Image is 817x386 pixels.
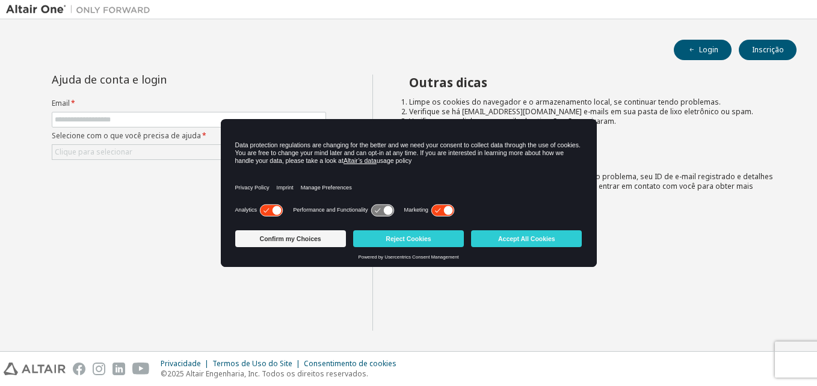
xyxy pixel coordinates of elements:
p: © [161,369,404,379]
div: Termos de Uso do Site [212,359,304,369]
img: altair_logo.svg [4,363,66,375]
li: Verifique se os links nos e-mails de ativação não expiraram. [409,117,775,126]
div: Clique para selecionar [55,147,132,157]
button: Login [674,40,732,60]
font: Selecione com o que você precisa de ajuda [52,130,201,141]
img: Altair Um [6,4,156,16]
img: linkedin.svg [113,363,125,375]
font: Login [699,45,718,55]
div: Privacidade [161,359,212,369]
img: facebook.svg [73,363,85,375]
button: Inscrição [739,40,797,60]
img: youtube.svg [132,363,150,375]
img: instagram.svg [93,363,105,375]
font: Email [52,98,70,108]
li: Limpe os cookies do navegador e o armazenamento local, se continuar tendo problemas. [409,97,775,107]
div: Consentimento de cookies [304,359,404,369]
h2: Outras dicas [409,75,775,90]
div: Ajuda de conta e login [52,75,271,84]
li: Verifique se há [EMAIL_ADDRESS][DOMAIN_NAME] e-mails em sua pasta de lixo eletrônico ou spam. [409,107,775,117]
font: 2025 Altair Engenharia, Inc. Todos os direitos reservados. [167,369,368,379]
div: Clique para selecionar [52,145,325,159]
